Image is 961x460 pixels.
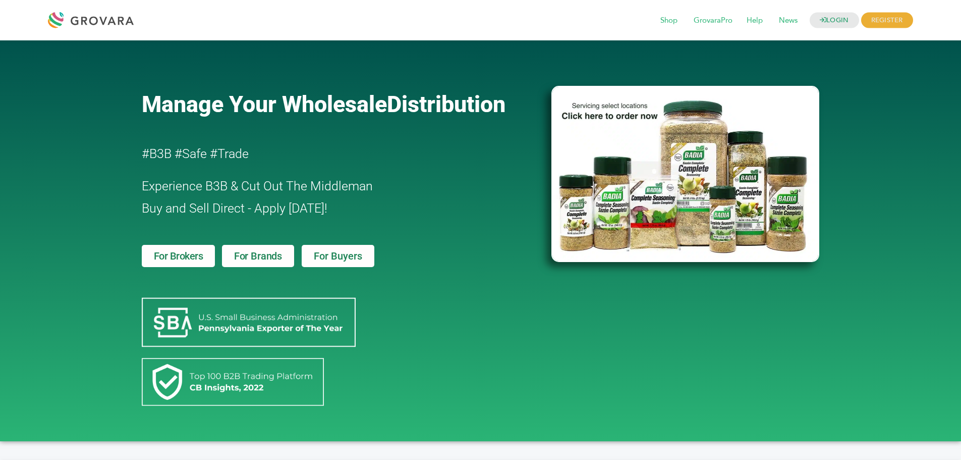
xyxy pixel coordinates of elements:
a: News [772,15,805,26]
a: For Buyers [302,245,374,267]
span: For Brands [234,251,282,261]
a: For Brands [222,245,294,267]
span: Help [740,11,770,30]
span: GrovaraPro [687,11,740,30]
a: For Brokers [142,245,215,267]
span: Manage Your Wholesale [142,91,387,118]
span: For Buyers [314,251,362,261]
a: LOGIN [810,13,859,28]
span: Shop [653,11,685,30]
span: Experience B3B & Cut Out The Middleman [142,179,373,193]
span: REGISTER [861,13,913,28]
span: News [772,11,805,30]
h2: #B3B #Safe #Trade [142,143,494,165]
a: Shop [653,15,685,26]
span: For Brokers [154,251,203,261]
a: Help [740,15,770,26]
span: Distribution [387,91,505,118]
a: GrovaraPro [687,15,740,26]
a: Manage Your WholesaleDistribution [142,91,535,118]
span: Buy and Sell Direct - Apply [DATE]! [142,201,327,216]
